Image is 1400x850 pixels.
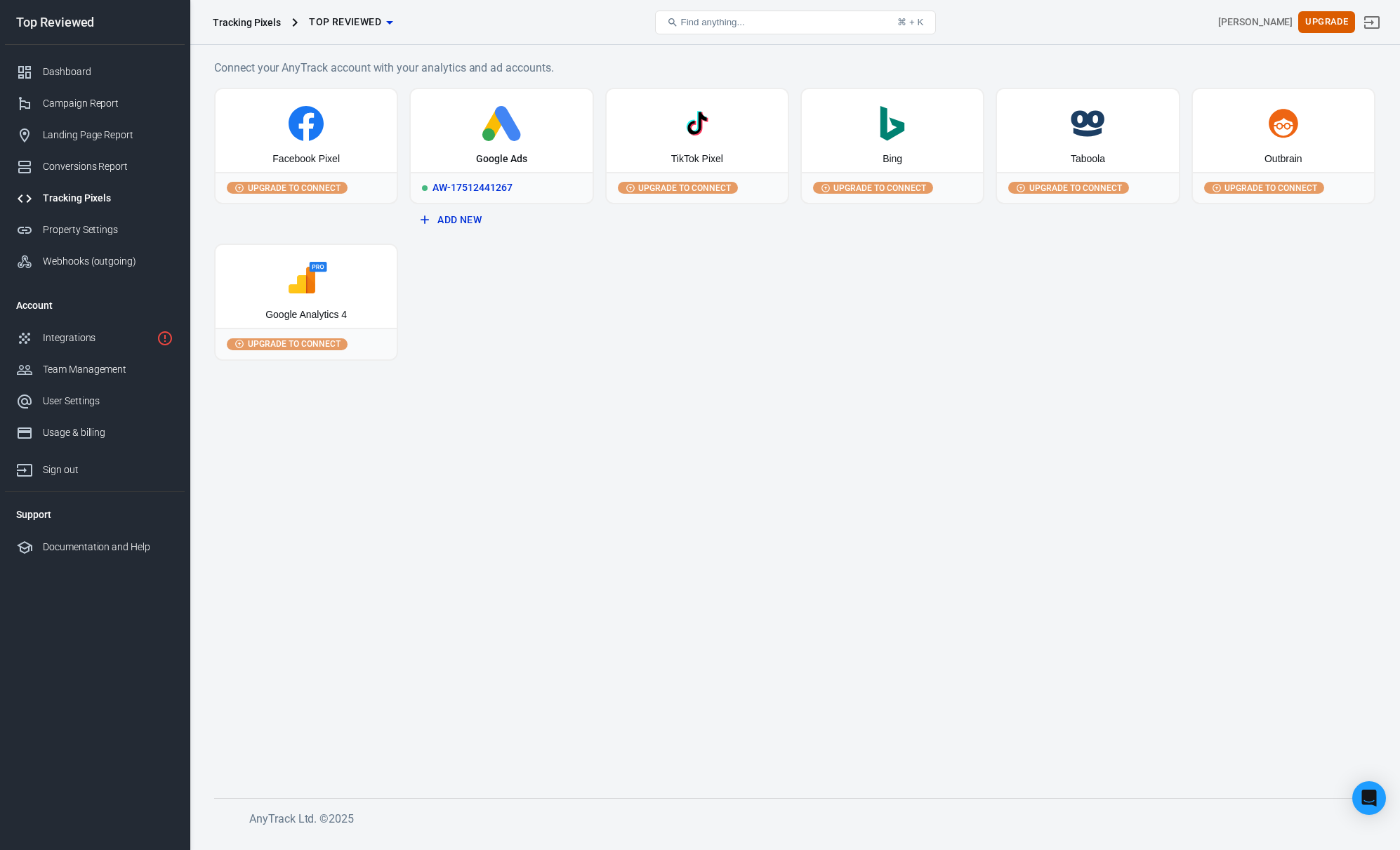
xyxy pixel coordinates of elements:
span: Top Reviewed [309,13,381,31]
div: Facebook Pixel [272,152,340,166]
div: Conversions Report [43,159,173,174]
button: OutbrainUpgrade to connect [1191,88,1375,204]
span: Upgrade to connect [1222,182,1320,194]
div: Top Reviewed [5,16,185,29]
div: ⌘ + K [897,17,923,27]
li: Support [5,498,185,531]
span: Upgrade to connect [635,182,734,194]
span: Upgrade to connect [1026,182,1125,194]
div: TikTok Pixel [671,152,723,166]
div: Outbrain [1264,152,1302,166]
svg: 1 networks not verified yet [157,330,173,347]
div: Sign out [43,463,173,477]
a: Team Management [5,354,185,385]
span: Upgrade to connect [831,182,929,194]
a: User Settings [5,385,185,417]
div: Usage & billing [43,425,173,440]
a: Google AdsRunningAW-17512441267 [409,88,593,204]
a: Campaign Report [5,88,185,119]
h6: Connect your AnyTrack account with your analytics and ad accounts. [214,59,1375,77]
div: Bing [883,152,902,166]
div: Open Intercom Messenger [1352,781,1386,815]
div: Team Management [43,362,173,377]
button: Google Analytics 4Upgrade to connect [214,244,398,360]
h6: AnyTrack Ltd. © 2025 [249,810,1302,828]
a: Usage & billing [5,417,185,449]
a: Property Settings [5,214,185,246]
div: User Settings [43,394,173,409]
a: Dashboard [5,56,185,88]
div: Google Ads [476,152,527,166]
span: Running [422,185,428,191]
a: Sign out [1355,6,1389,39]
a: Tracking Pixels [5,182,185,214]
div: Campaign Report [43,96,173,111]
a: Sign out [5,449,185,486]
a: Landing Page Report [5,119,185,151]
button: TikTok PixelUpgrade to connect [605,88,789,204]
div: Taboola [1071,152,1105,166]
a: Webhooks (outgoing) [5,246,185,277]
button: Top Reviewed [303,9,398,35]
button: Add New [415,207,588,233]
button: Upgrade [1298,11,1355,33]
div: AW-17512441267 [411,172,592,203]
button: Facebook PixelUpgrade to connect [214,88,398,204]
div: Tracking Pixels [213,15,281,29]
button: BingUpgrade to connect [800,88,984,204]
div: Property Settings [43,223,173,237]
button: Find anything...⌘ + K [655,11,936,34]
span: Upgrade to connect [245,182,343,194]
div: Tracking Pixels [43,191,173,206]
li: Account [5,288,185,322]
div: Google Analytics 4 [265,308,347,322]
div: Landing Page Report [43,128,173,142]
button: TaboolaUpgrade to connect [996,88,1180,204]
a: Integrations [5,322,185,354]
div: Webhooks (outgoing) [43,254,173,269]
div: Documentation and Help [43,540,173,555]
span: Find anything... [681,17,745,27]
div: Integrations [43,331,151,345]
div: Account id: vBYNLn0g [1218,15,1293,29]
a: Conversions Report [5,151,185,182]
span: Upgrade to connect [245,338,343,350]
div: Dashboard [43,65,173,79]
